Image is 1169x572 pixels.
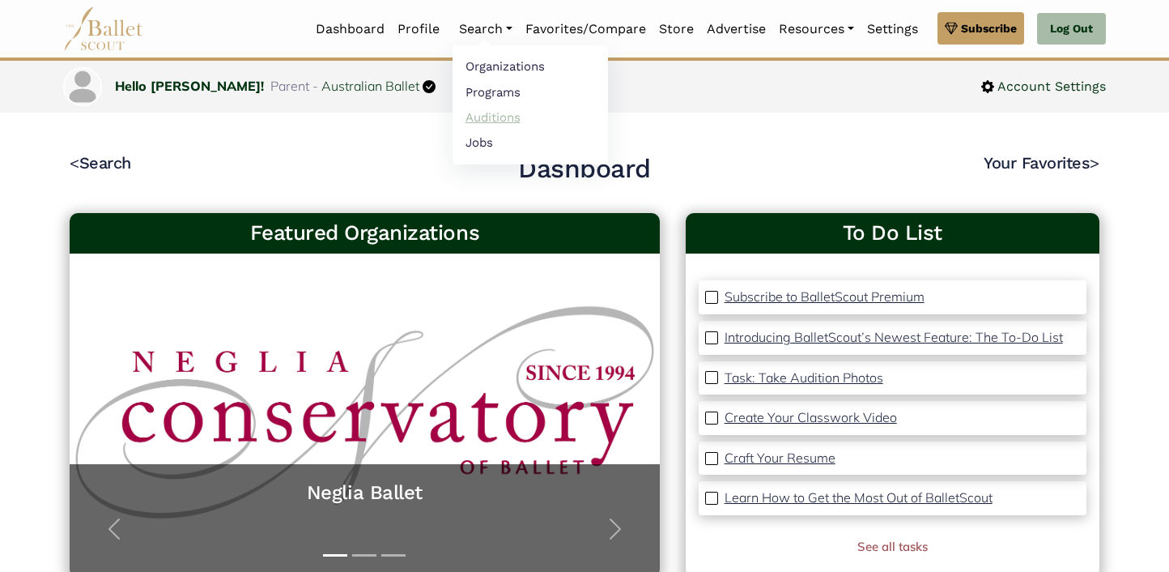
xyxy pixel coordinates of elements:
code: < [70,152,79,173]
a: Craft Your Resume [725,448,835,469]
a: Dashboard [309,12,391,46]
p: Learn How to Get the Most Out of BalletScout [725,489,993,506]
a: Jobs [453,130,608,155]
a: Programs [453,79,608,105]
h2: Dashboard [518,152,651,186]
a: Subscribe to BalletScout Premium [725,287,925,308]
a: Australian Ballet [321,78,419,94]
a: Your Favorites [984,153,1099,173]
code: > [1090,152,1099,173]
a: Settings [861,12,925,46]
button: Slide 3 [381,546,406,565]
a: Organizations [453,54,608,79]
a: Hello [PERSON_NAME]! [115,78,264,94]
a: Search [453,12,519,46]
p: Task: Take Audition Photos [725,369,883,386]
a: See all tasks [857,539,928,554]
a: To Do List [699,220,1086,247]
p: Create Your Classwork Video [725,409,897,425]
a: Task: Take Audition Photos [725,368,883,389]
a: Advertise [700,12,772,46]
p: Subscribe to BalletScout Premium [725,288,925,305]
span: Subscribe [961,19,1017,37]
a: Store [653,12,700,46]
span: Parent [270,78,309,94]
a: Profile [391,12,446,46]
a: Create Your Classwork Video [725,408,897,429]
a: <Search [70,153,131,173]
span: - [312,78,318,94]
h3: Featured Organizations [83,220,647,247]
button: Slide 2 [352,546,376,565]
ul: Resources [453,45,608,164]
a: Log Out [1037,13,1106,45]
img: gem.svg [945,19,958,37]
p: Introducing BalletScout’s Newest Feature: The To-Do List [725,329,1063,345]
a: Neglia Ballet [86,480,644,506]
a: Introducing BalletScout’s Newest Feature: The To-Do List [725,327,1063,348]
a: Favorites/Compare [519,12,653,46]
a: Resources [772,12,861,46]
a: Auditions [453,105,608,130]
span: Account Settings [994,76,1106,97]
p: Craft Your Resume [725,450,835,466]
a: Account Settings [981,76,1106,97]
img: profile picture [65,69,100,105]
a: Learn How to Get the Most Out of BalletScout [725,488,993,509]
button: Slide 1 [323,546,347,565]
a: Subscribe [937,12,1024,45]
